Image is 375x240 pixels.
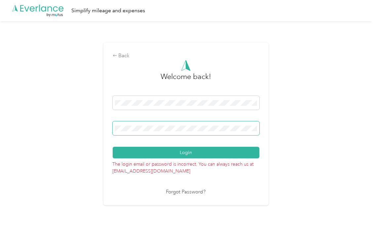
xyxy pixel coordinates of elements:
[166,188,206,196] a: Forgot Password?
[161,71,211,89] h3: greeting
[113,52,259,60] div: Back
[113,147,259,158] button: Login
[113,158,259,175] p: The login email or password is incorrect. You can always reach us at [EMAIL_ADDRESS][DOMAIN_NAME]
[71,7,145,15] div: Simplify mileage and expenses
